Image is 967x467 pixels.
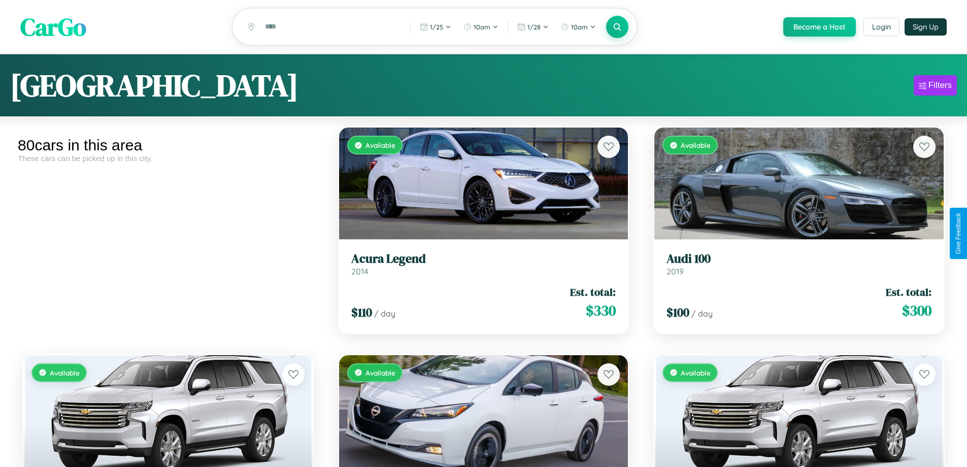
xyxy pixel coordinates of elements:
[18,154,318,163] div: These cars can be picked up in this city.
[374,308,395,319] span: / day
[50,368,80,377] span: Available
[955,213,962,254] div: Give Feedback
[905,18,947,36] button: Sign Up
[914,75,957,96] button: Filters
[571,23,588,31] span: 10am
[351,252,616,276] a: Acura Legend2014
[783,17,856,37] button: Become a Host
[586,300,616,321] span: $ 330
[666,252,931,266] h3: Audi 100
[902,300,931,321] span: $ 300
[512,19,554,35] button: 1/28
[666,266,684,276] span: 2019
[351,252,616,266] h3: Acura Legend
[351,266,369,276] span: 2014
[430,23,443,31] span: 1 / 25
[681,141,711,149] span: Available
[681,368,711,377] span: Available
[351,304,372,321] span: $ 110
[570,285,616,299] span: Est. total:
[928,80,952,90] div: Filters
[556,19,601,35] button: 10am
[666,304,689,321] span: $ 100
[365,368,395,377] span: Available
[365,141,395,149] span: Available
[415,19,456,35] button: 1/25
[666,252,931,276] a: Audi 1002019
[458,19,504,35] button: 10am
[527,23,541,31] span: 1 / 28
[20,10,86,44] span: CarGo
[18,137,318,154] div: 80 cars in this area
[863,18,899,36] button: Login
[474,23,490,31] span: 10am
[691,308,713,319] span: / day
[10,65,298,106] h1: [GEOGRAPHIC_DATA]
[886,285,931,299] span: Est. total:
